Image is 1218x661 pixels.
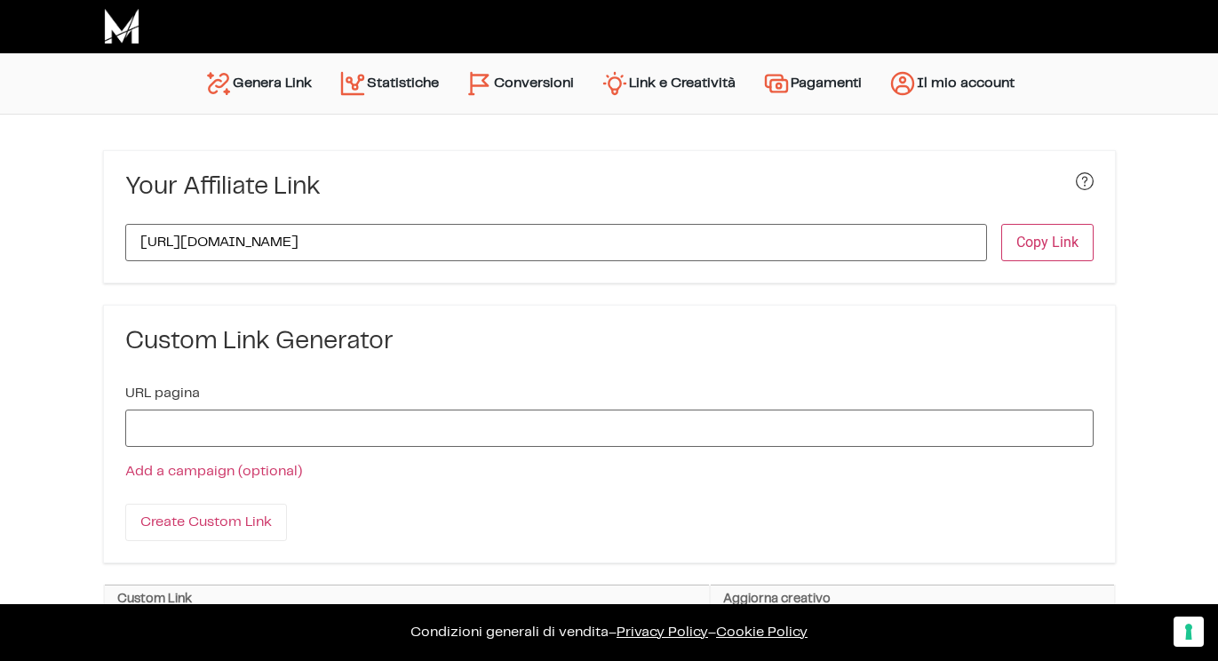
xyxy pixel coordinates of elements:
[1174,617,1204,647] button: Le tue preferenze relative al consenso per le tecnologie di tracciamento
[338,69,367,98] img: stats.svg
[191,53,1028,114] nav: Menu principale
[716,625,808,639] span: Cookie Policy
[749,62,875,105] a: Pagamenti
[466,69,494,98] img: conversion-2.svg
[125,504,287,541] input: Create Custom Link
[617,625,708,639] a: Privacy Policy
[191,62,325,105] a: Genera Link
[587,62,749,105] a: Link e Creatività
[125,327,1094,357] h3: Custom Link Generator
[18,622,1200,643] p: – –
[762,69,791,98] img: payments.svg
[410,625,609,639] a: Condizioni generali di vendita
[875,62,1028,105] a: Il mio account
[104,585,710,614] th: Custom Link
[125,386,200,401] label: URL pagina
[710,585,1115,614] th: Aggiorna creativo
[452,62,587,105] a: Conversioni
[325,62,452,105] a: Statistiche
[125,172,321,203] h3: Your Affiliate Link
[14,592,68,645] iframe: Customerly Messenger Launcher
[601,69,629,98] img: creativity.svg
[1001,224,1094,261] button: Copy Link
[204,69,233,98] img: generate-link.svg
[125,465,302,478] a: Add a campaign (optional)
[888,69,917,98] img: account.svg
